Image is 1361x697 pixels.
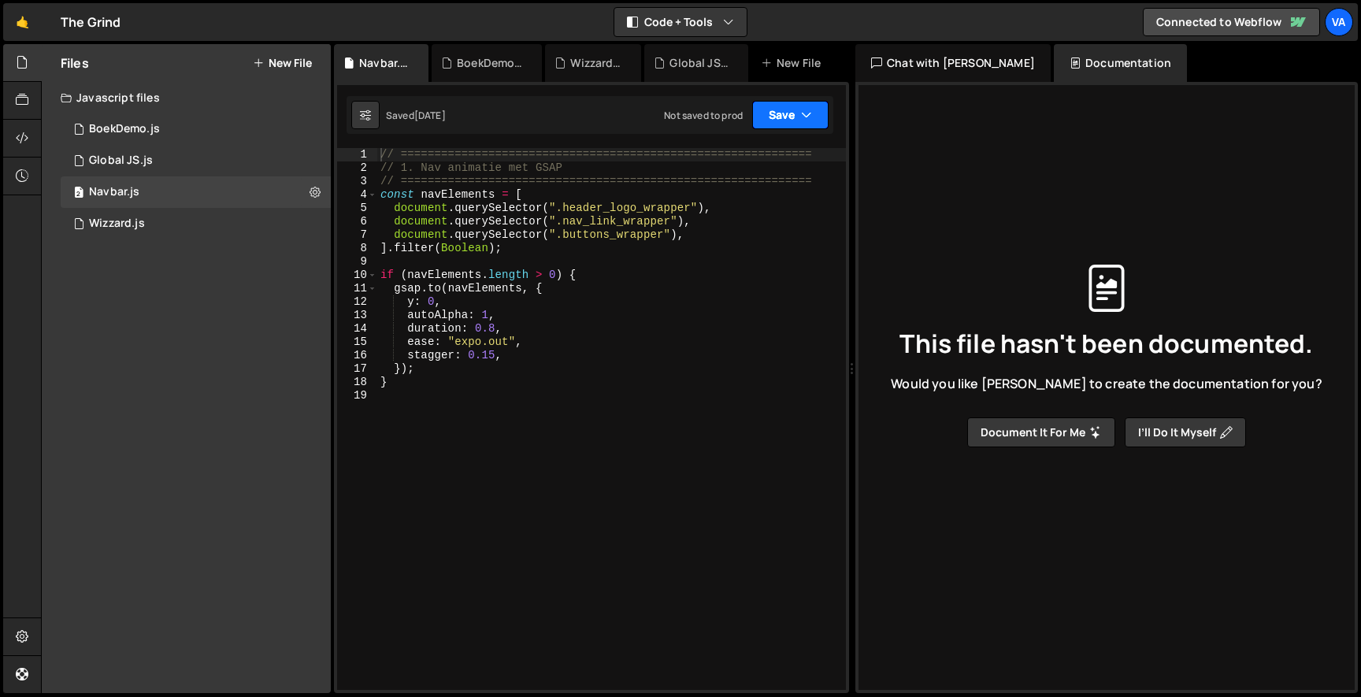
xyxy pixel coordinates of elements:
div: 12 [337,295,377,309]
div: 17048/46890.js [61,145,331,176]
span: 2 [74,187,83,200]
a: Connected to Webflow [1143,8,1320,36]
div: 11 [337,282,377,295]
a: Va [1325,8,1353,36]
div: Wizzard.js [570,55,622,71]
div: Global JS.js [669,55,729,71]
a: 🤙 [3,3,42,41]
button: Code + Tools [614,8,747,36]
div: Saved [386,109,446,122]
div: 15 [337,336,377,349]
div: Navbar.js [359,55,410,71]
div: 17048/46900.js [61,208,331,239]
div: Documentation [1054,44,1187,82]
div: 18 [337,376,377,389]
span: Would you like [PERSON_NAME] to create the documentation for you? [891,375,1322,392]
div: 5 [337,202,377,215]
div: The Grind [61,13,121,32]
div: 17048/47224.js [61,176,331,208]
div: Javascript files [42,82,331,113]
div: 4 [337,188,377,202]
div: 1 [337,148,377,161]
div: 16 [337,349,377,362]
div: New File [761,55,827,71]
div: [DATE] [414,109,446,122]
div: Navbar.js [89,185,139,199]
button: I’ll do it myself [1125,417,1246,447]
div: Wizzard.js [89,217,145,231]
div: 17048/46901.js [61,113,331,145]
div: Not saved to prod [664,109,743,122]
div: 10 [337,269,377,282]
div: 17 [337,362,377,376]
div: 7 [337,228,377,242]
button: New File [253,57,312,69]
span: This file hasn't been documented. [899,331,1313,356]
div: 8 [337,242,377,255]
div: 9 [337,255,377,269]
div: 3 [337,175,377,188]
div: 2 [337,161,377,175]
div: 13 [337,309,377,322]
div: Global JS.js [89,154,153,168]
div: BoekDemo.js [89,122,160,136]
button: Document it for me [967,417,1115,447]
div: 14 [337,322,377,336]
div: BoekDemo.js [457,55,523,71]
div: 6 [337,215,377,228]
button: Save [752,101,829,129]
div: Chat with [PERSON_NAME] [855,44,1051,82]
div: 19 [337,389,377,402]
h2: Files [61,54,89,72]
